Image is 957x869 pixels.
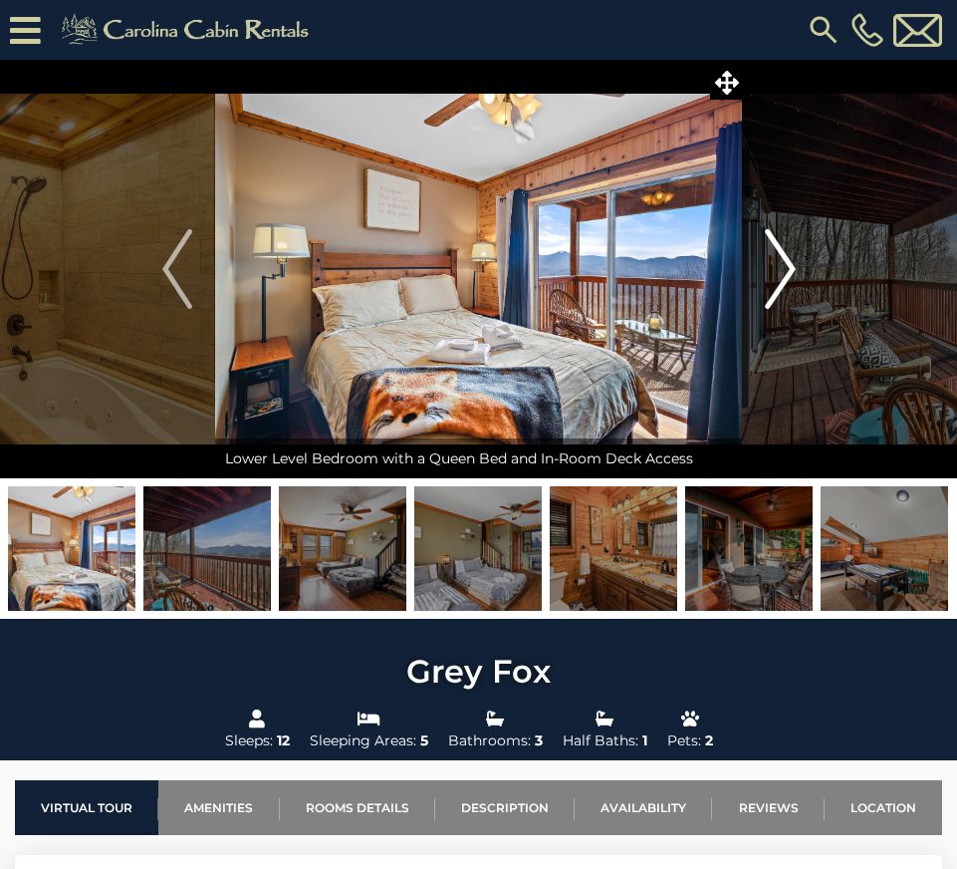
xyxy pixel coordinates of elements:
[435,780,575,835] a: Description
[685,486,813,611] img: 163827382
[742,60,819,478] button: Next
[765,229,795,309] img: arrow
[846,13,888,47] a: [PHONE_NUMBER]
[280,780,435,835] a: Rooms Details
[143,486,271,611] img: 163977846
[138,60,215,478] button: Previous
[550,486,677,611] img: 163977852
[162,229,192,309] img: arrow
[825,780,942,835] a: Location
[51,10,326,50] img: Khaki-logo.png
[414,486,542,611] img: 163977844
[821,486,948,611] img: 163977841
[158,780,279,835] a: Amenities
[15,780,158,835] a: Virtual Tour
[215,438,742,478] div: Lower Level Bedroom with a Queen Bed and In-Room Deck Access
[279,486,406,611] img: 163977843
[575,780,712,835] a: Availability
[8,486,135,611] img: 163977845
[806,12,841,48] img: search-regular.svg
[712,780,824,835] a: Reviews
